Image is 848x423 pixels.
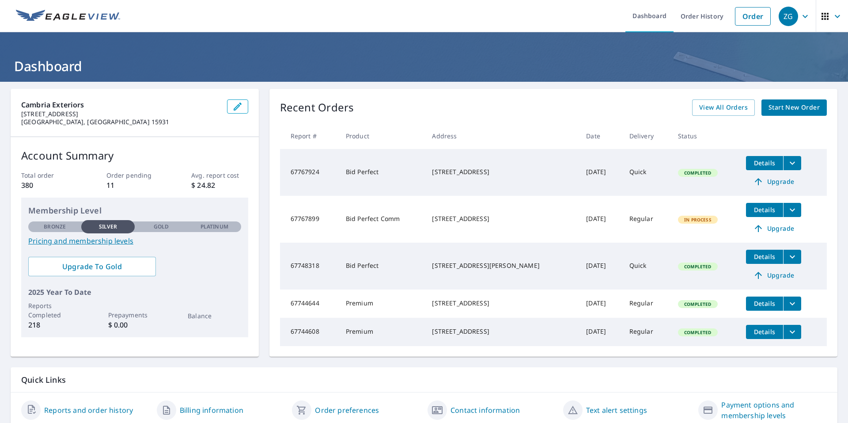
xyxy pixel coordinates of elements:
[280,99,354,116] p: Recent Orders
[671,123,739,149] th: Status
[751,270,796,281] span: Upgrade
[106,180,163,191] p: 11
[21,148,248,164] p: Account Summary
[751,159,778,167] span: Details
[746,297,783,311] button: detailsBtn-67744644
[339,290,425,318] td: Premium
[751,176,796,187] span: Upgrade
[339,243,425,290] td: Bid Perfect
[280,243,339,290] td: 67748318
[44,223,66,231] p: Bronze
[21,180,78,191] p: 380
[280,318,339,346] td: 67744608
[692,99,755,116] a: View All Orders
[21,110,220,118] p: [STREET_ADDRESS]
[768,102,820,113] span: Start New Order
[432,327,572,336] div: [STREET_ADDRESS]
[783,203,801,217] button: filesDropdownBtn-67767899
[432,261,572,270] div: [STREET_ADDRESS][PERSON_NAME]
[761,99,827,116] a: Start New Order
[28,257,156,276] a: Upgrade To Gold
[180,405,243,415] a: Billing information
[579,196,622,243] td: [DATE]
[44,405,133,415] a: Reports and order history
[622,290,671,318] td: Regular
[280,149,339,196] td: 67767924
[746,325,783,339] button: detailsBtn-67744608
[28,287,241,297] p: 2025 Year To Date
[450,405,520,415] a: Contact information
[28,236,241,246] a: Pricing and membership levels
[579,318,622,346] td: [DATE]
[154,223,169,231] p: Gold
[735,7,771,26] a: Order
[679,170,716,176] span: Completed
[35,262,149,271] span: Upgrade To Gold
[280,196,339,243] td: 67767899
[622,149,671,196] td: Quick
[21,171,78,180] p: Total order
[783,297,801,311] button: filesDropdownBtn-67744644
[21,118,220,126] p: [GEOGRAPHIC_DATA], [GEOGRAPHIC_DATA] 15931
[779,7,798,26] div: ZG
[191,171,248,180] p: Avg. report cost
[99,223,117,231] p: Silver
[783,250,801,264] button: filesDropdownBtn-67748318
[432,299,572,308] div: [STREET_ADDRESS]
[579,290,622,318] td: [DATE]
[746,156,783,170] button: detailsBtn-67767924
[188,311,241,320] p: Balance
[28,301,81,320] p: Reports Completed
[751,206,778,214] span: Details
[746,221,801,236] a: Upgrade
[432,214,572,223] div: [STREET_ADDRESS]
[339,318,425,346] td: Premium
[679,301,716,307] span: Completed
[783,325,801,339] button: filesDropdownBtn-67744608
[622,243,671,290] td: Quick
[425,123,579,149] th: Address
[11,57,837,75] h1: Dashboard
[108,310,161,320] p: Prepayments
[746,175,801,189] a: Upgrade
[201,223,228,231] p: Platinum
[191,180,248,191] p: $ 24.82
[579,243,622,290] td: [DATE]
[21,99,220,110] p: Cambria Exteriors
[751,299,778,308] span: Details
[339,149,425,196] td: Bid Perfect
[622,318,671,346] td: Regular
[586,405,647,415] a: Text alert settings
[579,149,622,196] td: [DATE]
[315,405,379,415] a: Order preferences
[679,329,716,335] span: Completed
[106,171,163,180] p: Order pending
[280,290,339,318] td: 67744644
[783,156,801,170] button: filesDropdownBtn-67767924
[679,263,716,270] span: Completed
[579,123,622,149] th: Date
[751,328,778,336] span: Details
[622,196,671,243] td: Regular
[28,320,81,330] p: 218
[280,123,339,149] th: Report #
[339,123,425,149] th: Product
[751,223,796,234] span: Upgrade
[699,102,748,113] span: View All Orders
[432,168,572,176] div: [STREET_ADDRESS]
[28,205,241,217] p: Membership Level
[751,252,778,261] span: Details
[746,268,801,282] a: Upgrade
[339,196,425,243] td: Bid Perfect Comm
[746,250,783,264] button: detailsBtn-67748318
[622,123,671,149] th: Delivery
[721,400,827,421] a: Payment options and membership levels
[16,10,120,23] img: EV Logo
[746,203,783,217] button: detailsBtn-67767899
[108,320,161,330] p: $ 0.00
[679,217,717,223] span: In Process
[21,374,827,385] p: Quick Links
